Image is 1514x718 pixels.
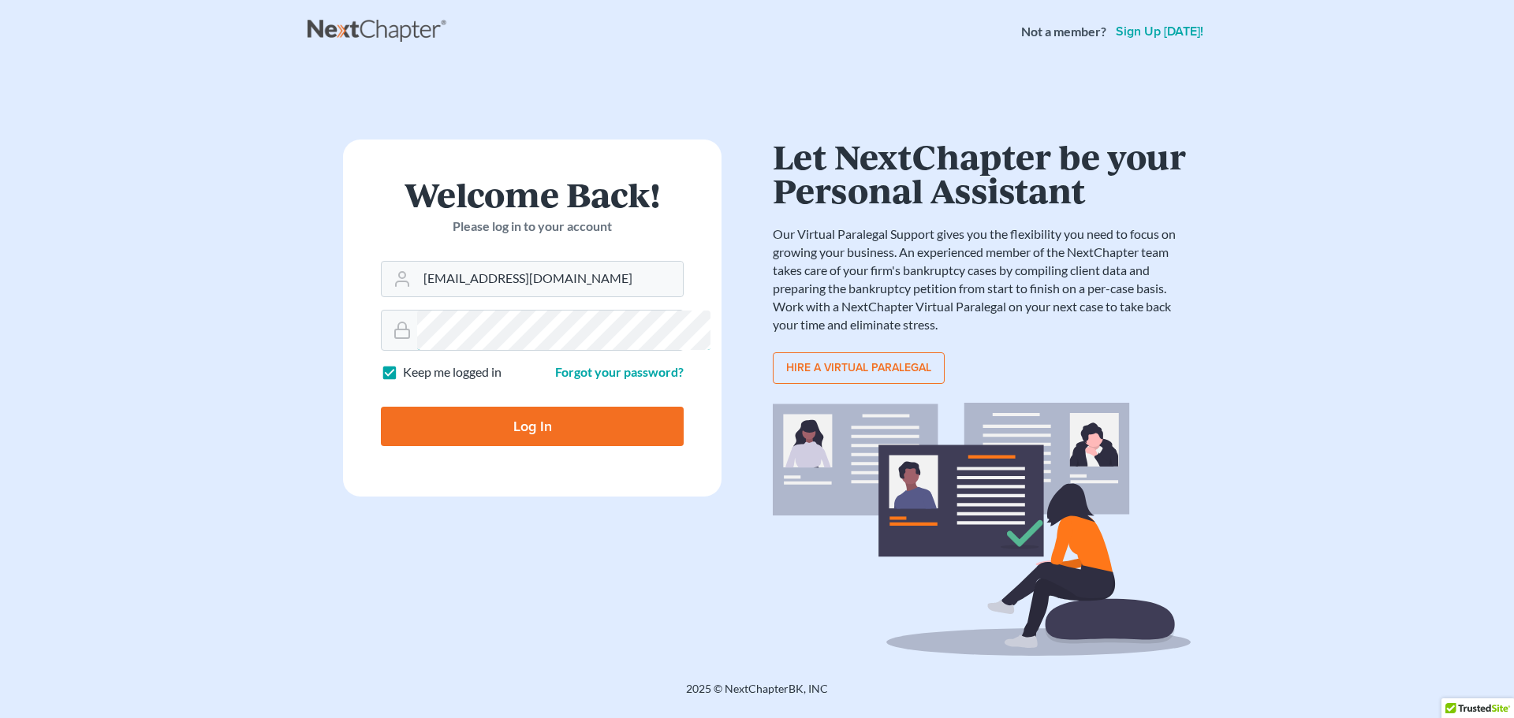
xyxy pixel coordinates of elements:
p: Our Virtual Paralegal Support gives you the flexibility you need to focus on growing your busines... [773,225,1191,333]
p: Please log in to your account [381,218,684,236]
h1: Let NextChapter be your Personal Assistant [773,140,1191,206]
a: Hire a virtual paralegal [773,352,945,384]
strong: Not a member? [1021,23,1106,41]
input: Log In [381,407,684,446]
input: Email Address [417,262,683,296]
div: 2025 © NextChapterBK, INC [308,681,1206,709]
a: Sign up [DATE]! [1113,25,1206,38]
a: Forgot your password? [555,364,684,379]
label: Keep me logged in [403,363,502,381]
h1: Welcome Back! [381,177,684,211]
img: virtual_paralegal_bg-b12c8cf30858a2b2c02ea913d52db5c468ecc422855d04272ea22d19010d70dc.svg [773,403,1191,656]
